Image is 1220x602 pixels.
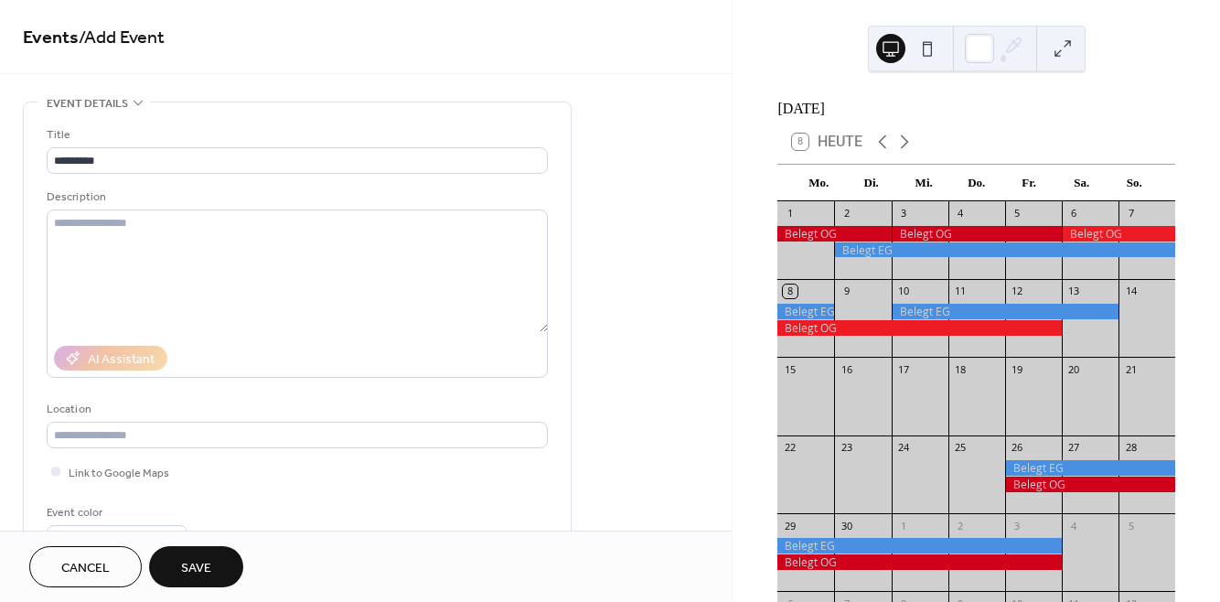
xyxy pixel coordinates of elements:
[783,207,797,220] div: 1
[777,226,891,242] div: Belegt OG
[29,546,142,587] button: Cancel
[47,400,544,419] div: Location
[783,285,797,298] div: 8
[777,554,1061,570] div: Belegt OG
[1124,362,1138,376] div: 21
[1124,207,1138,220] div: 7
[840,207,853,220] div: 2
[845,165,898,201] div: Di.
[954,285,968,298] div: 11
[1005,477,1175,492] div: Belegt OG
[954,362,968,376] div: 18
[47,94,128,113] span: Event details
[1108,165,1161,201] div: So.
[1055,165,1108,201] div: Sa.
[1067,207,1081,220] div: 6
[783,441,797,455] div: 22
[1124,285,1138,298] div: 14
[69,464,169,483] span: Link to Google Maps
[954,441,968,455] div: 25
[1062,226,1175,242] div: Belegt OG
[1124,519,1138,532] div: 5
[47,188,544,207] div: Description
[783,519,797,532] div: 29
[834,242,1174,258] div: Belegt EG
[897,285,911,298] div: 10
[777,304,834,319] div: Belegt EG
[1124,441,1138,455] div: 28
[1011,207,1024,220] div: 5
[149,546,243,587] button: Save
[897,519,911,532] div: 1
[792,165,845,201] div: Mo.
[47,125,544,145] div: Title
[1011,285,1024,298] div: 12
[777,320,1061,336] div: Belegt OG
[1067,519,1081,532] div: 4
[23,20,79,56] a: Events
[897,362,911,376] div: 17
[892,304,1118,319] div: Belegt EG
[61,559,110,578] span: Cancel
[897,207,911,220] div: 3
[950,165,1003,201] div: Do.
[1011,362,1024,376] div: 19
[1005,460,1175,476] div: Belegt EG
[1067,285,1081,298] div: 13
[79,20,165,56] span: / Add Event
[1002,165,1055,201] div: Fr.
[840,285,853,298] div: 9
[954,519,968,532] div: 2
[1067,362,1081,376] div: 20
[892,226,1062,242] div: Belegt OG
[840,362,853,376] div: 16
[1011,519,1024,532] div: 3
[777,538,1061,554] div: Belegt EG
[181,559,211,578] span: Save
[1067,441,1081,455] div: 27
[777,98,1175,120] div: [DATE]
[840,441,853,455] div: 23
[897,165,950,201] div: Mi.
[897,441,911,455] div: 24
[1011,441,1024,455] div: 26
[47,503,184,522] div: Event color
[954,207,968,220] div: 4
[783,362,797,376] div: 15
[840,519,853,532] div: 30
